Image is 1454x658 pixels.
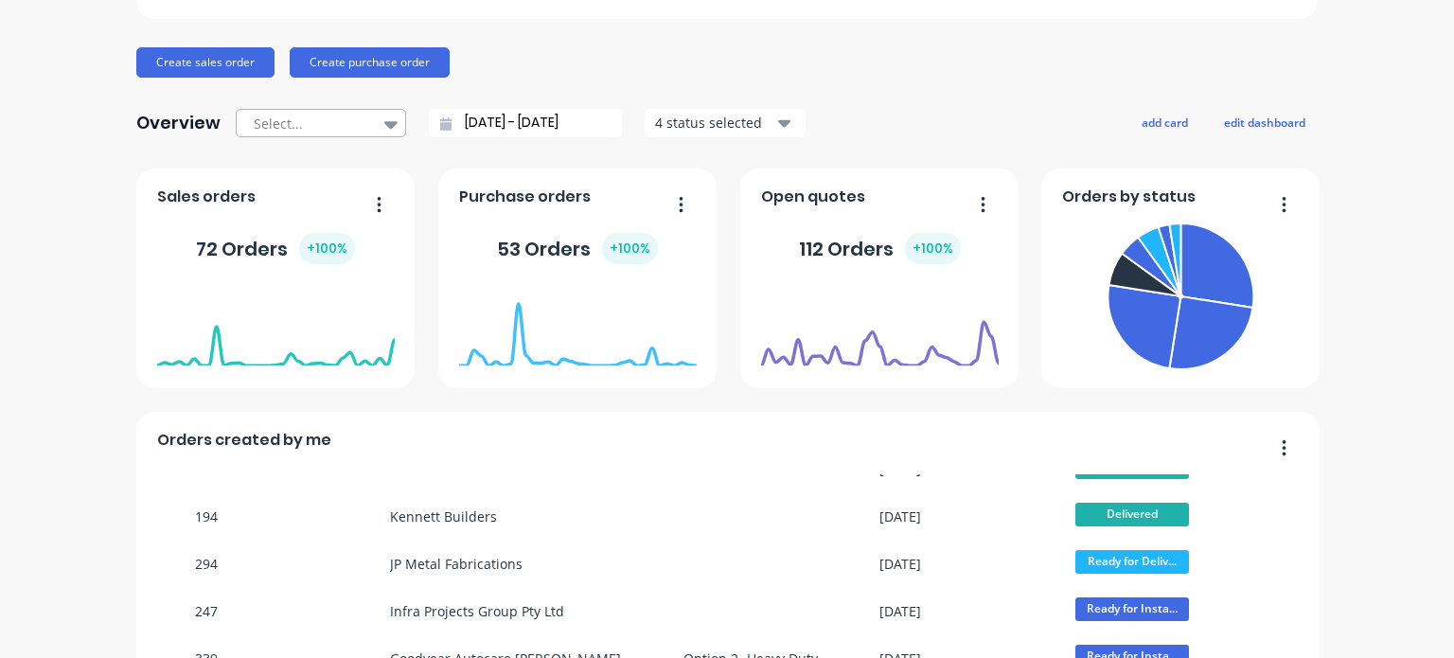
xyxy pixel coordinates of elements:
[195,601,218,621] div: 247
[136,47,275,78] button: Create sales order
[299,233,355,264] div: + 100 %
[1212,110,1318,134] button: edit dashboard
[799,233,961,264] div: 112 Orders
[761,186,865,208] span: Open quotes
[1062,186,1196,208] span: Orders by status
[136,104,221,142] div: Overview
[1075,550,1189,574] span: Ready for Deliv...
[390,554,523,574] div: JP Metal Fabrications
[905,233,961,264] div: + 100 %
[195,507,218,526] div: 194
[879,601,921,621] div: [DATE]
[1129,110,1200,134] button: add card
[157,186,256,208] span: Sales orders
[879,507,921,526] div: [DATE]
[602,233,658,264] div: + 100 %
[290,47,450,78] button: Create purchase order
[390,507,497,526] div: Kennett Builders
[459,186,591,208] span: Purchase orders
[1075,597,1189,621] span: Ready for Insta...
[645,109,806,137] button: 4 status selected
[1075,503,1189,526] span: Delivered
[195,554,218,574] div: 294
[390,601,564,621] div: Infra Projects Group Pty Ltd
[879,554,921,574] div: [DATE]
[497,233,658,264] div: 53 Orders
[196,233,355,264] div: 72 Orders
[655,113,774,133] div: 4 status selected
